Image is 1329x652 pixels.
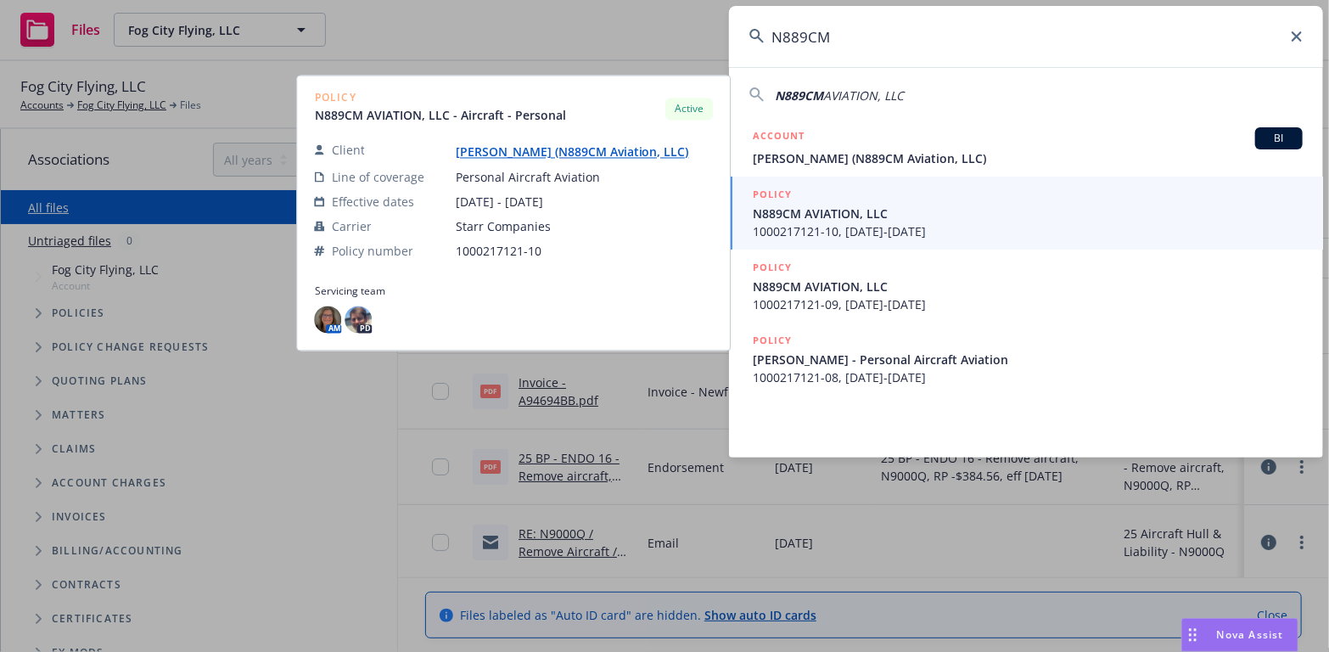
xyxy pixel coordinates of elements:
[753,278,1303,295] span: N889CM AVIATION, LLC
[753,332,792,349] h5: POLICY
[729,6,1323,67] input: Search...
[753,368,1303,386] span: 1000217121-08, [DATE]-[DATE]
[753,186,792,203] h5: POLICY
[729,118,1323,177] a: ACCOUNTBI[PERSON_NAME] (N889CM Aviation, LLC)
[753,205,1303,222] span: N889CM AVIATION, LLC
[753,222,1303,240] span: 1000217121-10, [DATE]-[DATE]
[729,323,1323,396] a: POLICY[PERSON_NAME] - Personal Aircraft Aviation1000217121-08, [DATE]-[DATE]
[753,351,1303,368] span: [PERSON_NAME] - Personal Aircraft Aviation
[729,177,1323,250] a: POLICYN889CM AVIATION, LLC1000217121-10, [DATE]-[DATE]
[823,87,904,104] span: AVIATION, LLC
[753,259,792,276] h5: POLICY
[729,250,1323,323] a: POLICYN889CM AVIATION, LLC1000217121-09, [DATE]-[DATE]
[1217,627,1284,642] span: Nova Assist
[753,295,1303,313] span: 1000217121-09, [DATE]-[DATE]
[1262,131,1296,146] span: BI
[1182,619,1203,651] div: Drag to move
[753,149,1303,167] span: [PERSON_NAME] (N889CM Aviation, LLC)
[1181,618,1298,652] button: Nova Assist
[775,87,823,104] span: N889CM
[753,127,805,148] h5: ACCOUNT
